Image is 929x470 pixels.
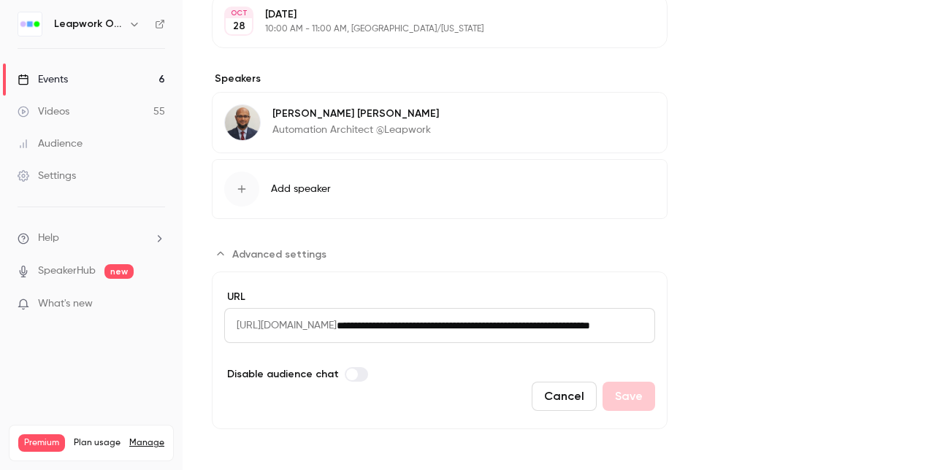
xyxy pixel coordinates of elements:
div: Mohammad Shoyeb[PERSON_NAME] [PERSON_NAME]Automation Architect @Leapwork [212,92,668,153]
a: SpeakerHub [38,263,96,279]
img: Mohammad Shoyeb [225,105,260,140]
p: Automation Architect @Leapwork [272,123,439,137]
section: Advanced settings [212,242,668,429]
h6: Leapwork Online Event [54,17,123,31]
div: OCT [226,8,252,18]
div: Audience [18,136,83,151]
span: Premium [18,434,65,452]
iframe: Noticeable Trigger [148,298,165,311]
li: help-dropdown-opener [18,231,165,246]
p: [DATE] [265,7,590,22]
p: [PERSON_NAME] [PERSON_NAME] [272,107,439,121]
span: Disable audience chat [227,366,339,382]
div: Events [18,72,68,87]
button: Cancel [532,382,597,411]
label: Speakers [212,72,668,86]
span: new [104,264,134,279]
span: [URL][DOMAIN_NAME] [224,308,337,343]
p: 10:00 AM - 11:00 AM, [GEOGRAPHIC_DATA]/[US_STATE] [265,23,590,35]
div: Settings [18,169,76,183]
button: Advanced settings [212,242,335,266]
div: Videos [18,104,69,119]
button: Add speaker [212,159,668,219]
span: Help [38,231,59,246]
span: Plan usage [74,437,121,449]
label: URL [224,290,655,304]
span: Advanced settings [232,247,326,262]
img: Leapwork Online Event [18,12,42,36]
span: What's new [38,296,93,312]
p: 28 [233,19,245,34]
a: Manage [129,437,164,449]
span: Add speaker [271,182,331,196]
